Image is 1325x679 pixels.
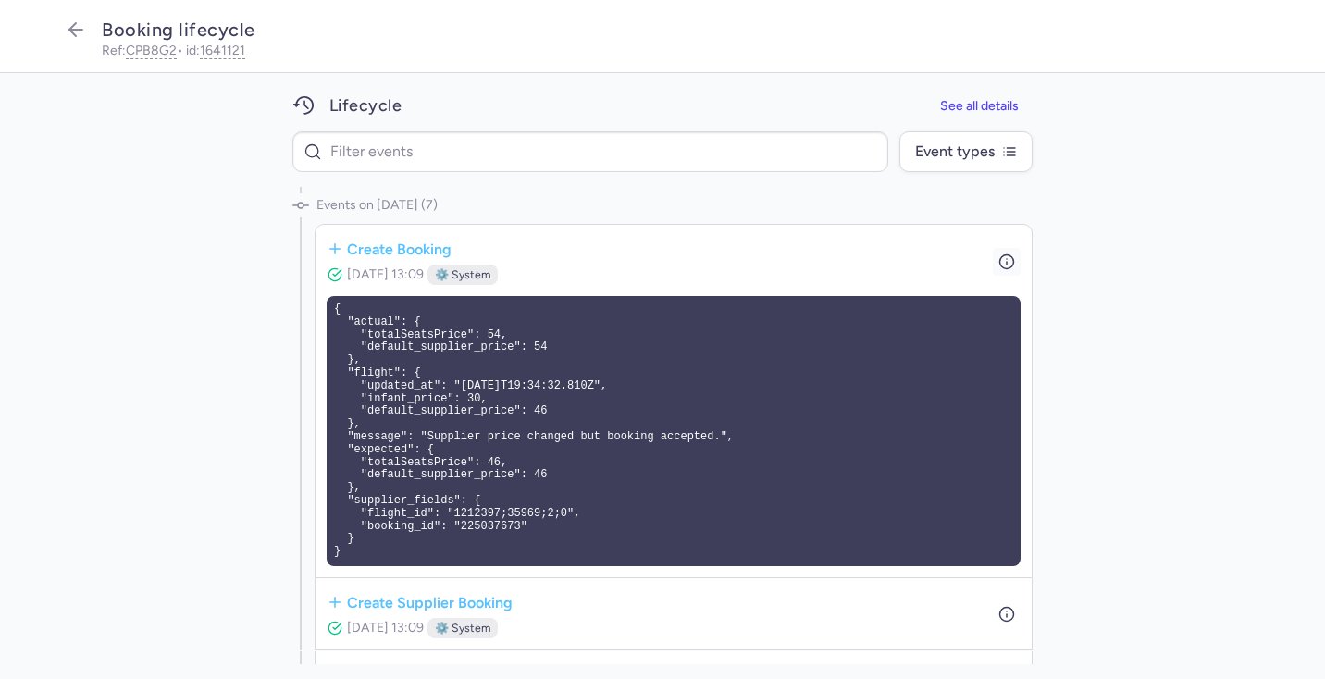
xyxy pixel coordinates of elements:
[200,44,245,57] button: 1641121
[347,266,424,282] span: [DATE] 13:09
[940,99,1019,113] span: See all details
[292,131,888,172] input: Filter events
[102,44,1264,57] p: Ref: • id:
[435,265,490,284] span: ⚙️ system
[899,131,1033,172] button: Event types
[126,44,177,57] button: CPB8G2
[926,88,1033,124] button: See all details
[347,237,452,260] span: create booking
[915,143,995,160] span: Event types
[347,590,513,613] span: create supplier booking
[327,296,1021,566] pre: { "actual": { "totalSeatsPrice": 54, "default_supplier_price": 54 }, "flight": { "updated_at": "[...
[102,19,255,41] span: Booking lifecycle
[435,619,490,637] span: ⚙️ system
[316,187,438,224] span: Events on [DATE] (7)
[329,95,402,117] h3: Lifecycle
[347,620,424,636] span: [DATE] 13:09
